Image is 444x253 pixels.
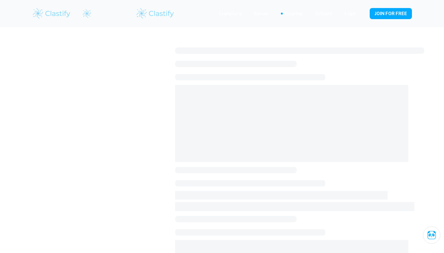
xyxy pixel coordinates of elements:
p: Review [254,10,269,17]
img: Clastify logo [136,7,175,20]
a: Tutoring [284,10,303,17]
img: Clastify logo [32,7,71,20]
button: Ask Clai [423,226,440,244]
a: Login [345,10,357,17]
img: Clastify logo [82,9,92,18]
a: Schools [315,10,332,17]
button: JOIN FOR FREE [370,8,412,19]
a: Clastify logo [79,9,92,18]
button: Help and Feedback [362,12,365,15]
p: Exemplars [219,10,241,17]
